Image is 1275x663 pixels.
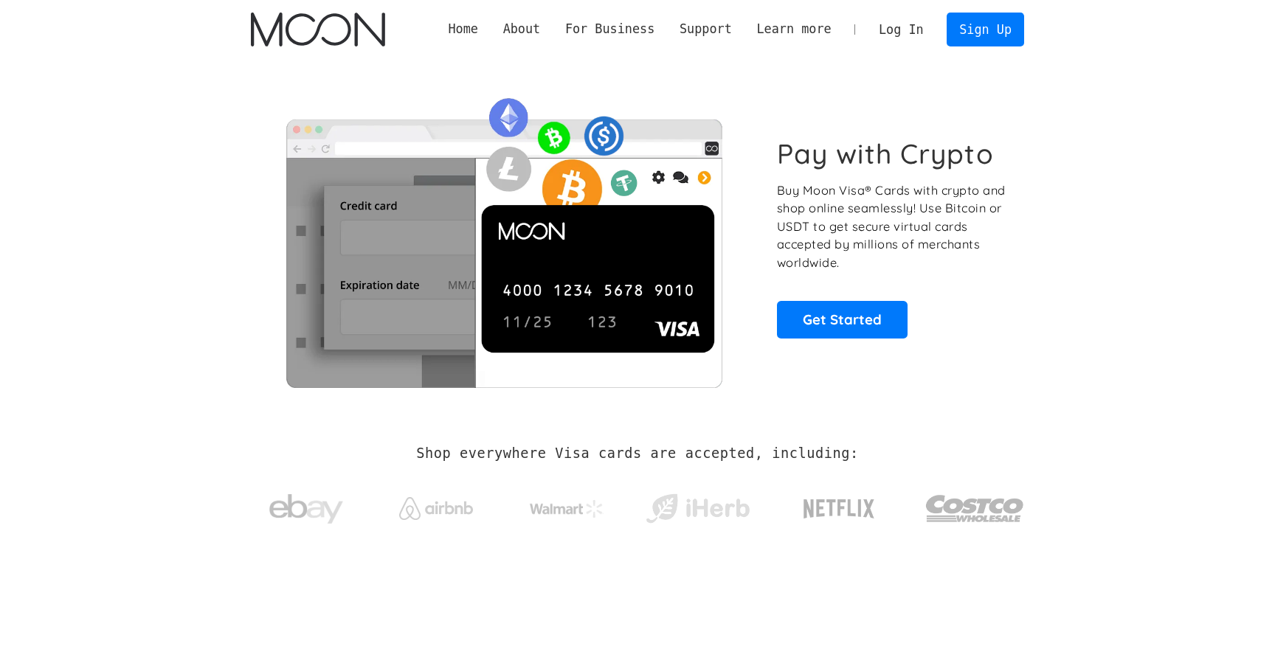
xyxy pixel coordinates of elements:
div: About [503,20,541,38]
div: Learn more [756,20,831,38]
img: Moon Cards let you spend your crypto anywhere Visa is accepted. [251,88,756,387]
a: Home [436,20,491,38]
img: iHerb [643,490,753,528]
img: Airbnb [399,497,473,520]
div: For Business [553,20,667,38]
h1: Pay with Crypto [777,137,994,170]
a: Costco [925,466,1024,544]
img: ebay [269,486,343,532]
a: home [251,13,384,46]
a: Log In [866,13,936,46]
a: Get Started [777,301,908,338]
a: Walmart [512,485,622,525]
div: About [491,20,553,38]
img: Costco [925,481,1024,536]
div: Learn more [744,20,844,38]
div: Support [667,20,744,38]
a: ebay [251,471,361,540]
a: Airbnb [381,482,491,527]
img: Moon Logo [251,13,384,46]
a: iHerb [643,475,753,535]
a: Sign Up [947,13,1023,46]
p: Buy Moon Visa® Cards with crypto and shop online seamlessly! Use Bitcoin or USDT to get secure vi... [777,181,1008,272]
div: Support [680,20,732,38]
h2: Shop everywhere Visa cards are accepted, including: [416,445,858,462]
img: Netflix [802,490,876,527]
a: Netflix [773,476,905,535]
img: Walmart [530,500,604,518]
div: For Business [565,20,654,38]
